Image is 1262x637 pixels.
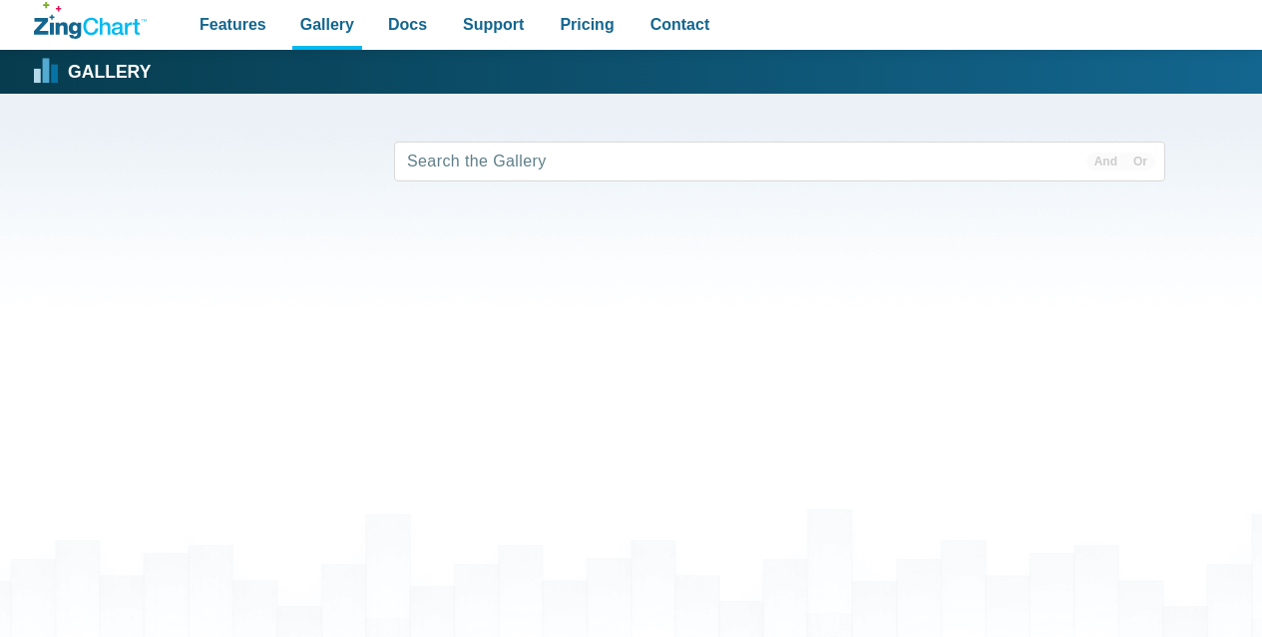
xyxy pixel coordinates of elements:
strong: Gallery [68,64,151,82]
span: Or [1125,153,1155,170]
a: Gallery [34,57,151,87]
span: Docs [388,11,427,38]
span: And [1086,153,1125,170]
span: Features [200,11,266,38]
span: Gallery [300,11,354,38]
input: Search the Gallery [394,142,1165,181]
span: Pricing [560,11,614,38]
span: Contact [650,11,710,38]
a: ZingChart Logo. Click to return to the homepage [34,2,147,39]
span: Support [463,11,524,38]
